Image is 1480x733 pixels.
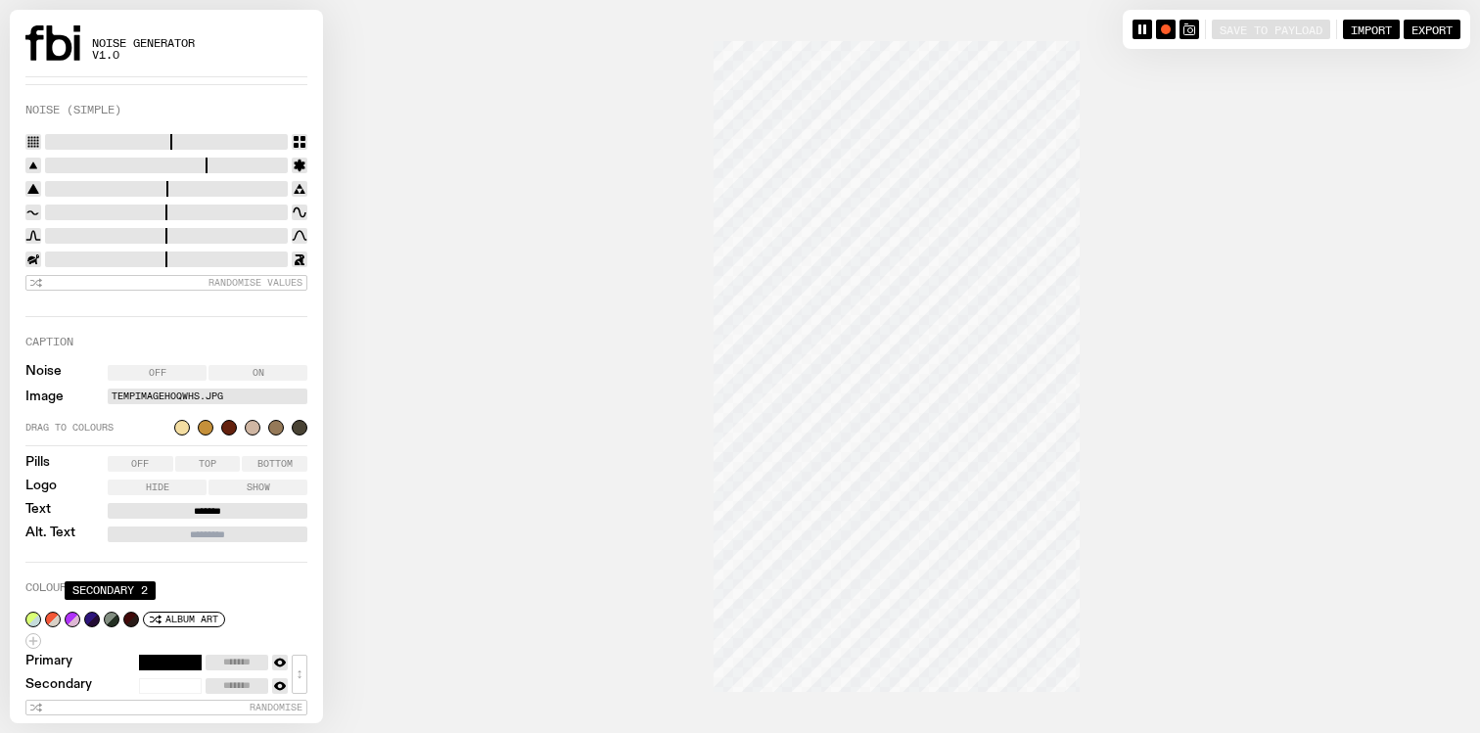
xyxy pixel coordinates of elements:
[25,390,64,403] label: Image
[1212,20,1330,39] button: Save to Payload
[149,368,166,378] span: Off
[165,614,218,624] span: Album Art
[25,105,121,115] label: Noise (Simple)
[1404,20,1460,39] button: Export
[199,459,216,469] span: Top
[1351,23,1392,35] span: Import
[25,655,72,670] label: Primary
[72,585,148,596] span: Secondary 2
[1343,20,1400,39] button: Import
[253,368,264,378] span: On
[146,482,169,492] span: Hide
[25,527,75,542] label: Alt. Text
[247,482,270,492] span: Show
[25,582,67,593] label: Colour
[257,459,293,469] span: Bottom
[25,423,166,433] span: Drag to colours
[112,389,303,404] label: tempImageh0qWhs.jpg
[208,277,302,288] span: Randomise Values
[25,275,307,291] button: Randomise Values
[143,612,225,627] button: Album Art
[292,655,307,694] button: ↕
[25,365,62,381] label: Noise
[25,456,50,472] label: Pills
[25,700,307,715] button: Randomise
[250,702,302,712] span: Randomise
[25,337,73,347] label: Caption
[25,678,92,694] label: Secondary
[25,480,57,495] label: Logo
[1411,23,1453,35] span: Export
[92,38,195,49] span: Noise Generator
[131,459,149,469] span: Off
[1220,23,1322,35] span: Save to Payload
[25,503,51,519] label: Text
[92,50,195,61] span: v1.0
